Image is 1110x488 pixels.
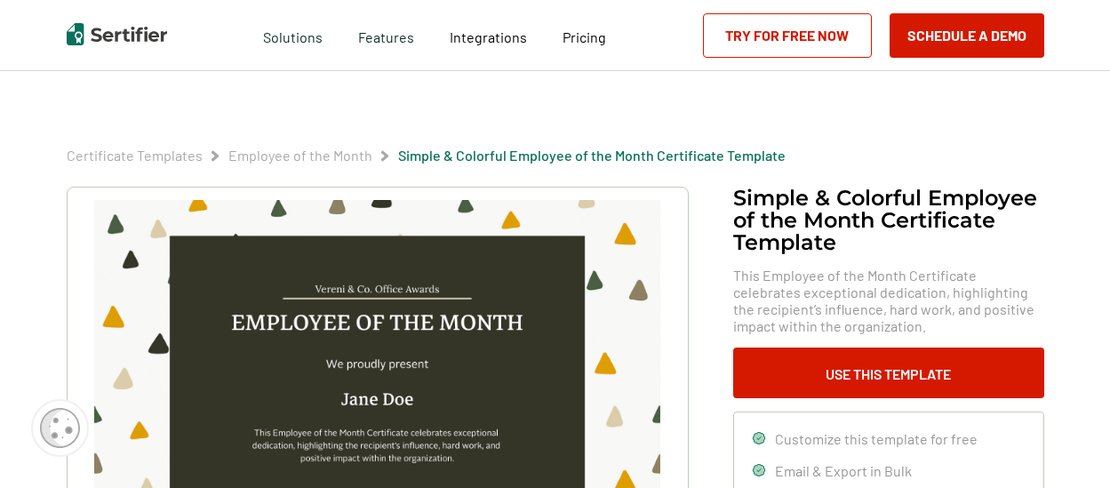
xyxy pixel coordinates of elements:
[775,430,978,447] span: Customize this template for free
[398,147,786,164] a: Simple & Colorful Employee of the Month Certificate Template
[563,24,606,46] a: Pricing
[563,28,606,45] span: Pricing
[890,13,1044,58] button: Schedule a Demo
[67,147,203,164] a: Certificate Templates
[263,24,323,46] span: Solutions
[358,24,414,46] span: Features
[450,24,527,46] a: Integrations
[1021,403,1110,488] iframe: Chat Widget
[450,28,527,45] span: Integrations
[733,348,1044,398] button: Use This Template
[703,13,872,58] a: Try for Free Now
[733,267,1044,334] span: This Employee of the Month Certificate celebrates exceptional dedication, highlighting the recipi...
[228,147,372,164] a: Employee of the Month
[67,147,786,164] div: Breadcrumb
[733,187,1044,253] h1: Simple & Colorful Employee of the Month Certificate Template
[67,23,167,45] img: Sertifier | Digital Credentialing Platform
[40,408,80,448] img: Cookie Popup Icon
[775,462,912,479] span: Email & Export in Bulk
